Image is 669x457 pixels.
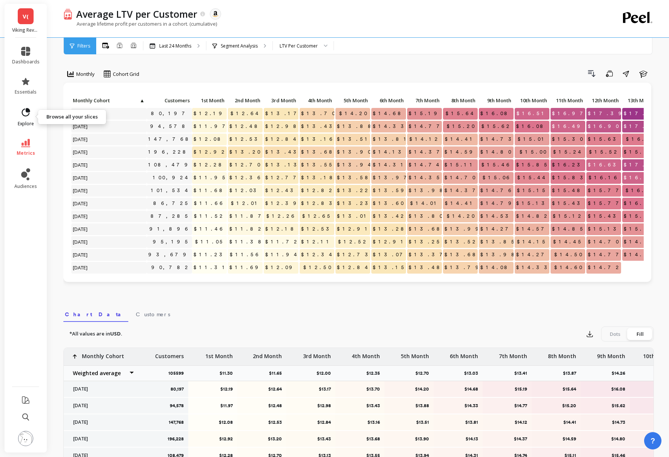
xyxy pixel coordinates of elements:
p: *All values are in [69,330,122,338]
span: $14.77 [407,121,447,132]
div: Toggle SortBy [371,95,407,107]
span: $13.16 [300,134,337,145]
span: [DATE] [71,172,90,183]
span: $12.73 [335,249,375,260]
p: Last 24 Months [159,43,191,49]
span: $14.45 [552,236,585,248]
span: 4th Month [301,97,332,103]
p: $15.19 [488,386,527,392]
span: $13.01 [335,211,372,222]
span: $13.68 [300,146,339,158]
p: 1st Month [192,95,227,106]
span: $14.82 [515,211,551,222]
a: 87,285 [149,211,192,222]
span: $11.46 [192,223,227,235]
span: $14.41 [443,198,478,209]
div: Toggle SortBy [478,95,514,107]
span: $11.23 [192,249,229,260]
p: $11.30 [220,370,237,376]
p: $11.65 [269,370,286,376]
div: Fill [627,328,652,340]
span: [DATE] [71,134,90,145]
span: $13.25 [407,236,444,248]
span: $15.30 [551,134,586,145]
span: $12.28 [192,159,229,171]
span: $15.13 [515,198,552,209]
span: $15.74 [622,211,658,222]
span: metrics [17,150,35,156]
span: $12.48 [228,121,265,132]
p: 105599 [168,370,188,376]
span: [DATE] [71,146,90,158]
span: $12.19 [192,108,229,119]
p: 7th Month [499,348,527,360]
span: $14.98 [622,236,662,248]
span: $11.94 [264,249,301,260]
span: $15.43 [551,198,587,209]
div: Toggle SortBy [586,95,622,107]
span: $14.50 [553,249,585,260]
p: 9th Month [479,95,514,106]
span: $15.62 [480,121,514,132]
span: $13.80 [407,211,446,222]
a: 80,197 [149,108,192,119]
span: $11.69 [228,262,265,273]
p: 3rd Month [264,95,298,106]
p: 1st Month [205,348,233,360]
span: $15.13 [586,223,623,235]
span: $11.87 [228,211,268,222]
span: Cohort Grid [113,71,139,78]
p: Average LTV per Customer [76,8,197,20]
img: header icon [63,8,72,19]
p: $12.35 [366,370,384,376]
span: $11.68 [192,185,229,196]
span: $14.01 [409,198,442,209]
span: $15.15 [515,185,549,196]
p: 80,197 [171,386,184,392]
span: $11.52 [192,211,227,222]
span: $12.84 [264,134,300,145]
p: $12.64 [242,386,282,392]
span: $14.12 [408,134,442,145]
span: $14.20 [338,108,370,119]
span: $12.64 [229,108,263,119]
span: $14.72 [586,262,623,273]
span: $11.56 [228,249,263,260]
span: $15.44 [516,172,549,183]
span: $13.13 [264,159,304,171]
span: $13.98 [479,249,521,260]
span: $17.02 [622,159,657,171]
span: $13.43 [264,146,303,158]
span: 13th Month [624,97,655,103]
button: ? [644,432,661,449]
span: $12.11 [300,236,334,248]
p: $12.70 [415,370,434,376]
span: $16.08 [479,108,514,119]
div: Dots [603,328,627,340]
span: $13.98 [407,185,450,196]
span: $14.15 [515,236,549,248]
p: 2nd Month [228,95,263,106]
span: 5th Month [337,97,368,103]
span: $17.39 [586,108,629,119]
span: Filters [77,43,90,49]
span: 7th Month [409,97,440,103]
p: $13.41 [514,370,532,376]
span: $14.08 [479,262,514,273]
p: 4th Month [300,95,334,106]
a: 101,534 [149,185,192,196]
span: $12.98 [264,121,303,132]
span: $17.84 [622,108,661,119]
span: $15.43 [586,211,623,222]
a: 108,479 [147,159,195,171]
span: $16.09 [622,198,658,209]
span: $11.31 [192,262,230,273]
img: profile picture [18,431,33,446]
p: 7th Month [407,95,442,106]
span: $16.49 [551,121,587,132]
span: $16.48 [622,172,659,183]
span: $11.38 [228,236,268,248]
img: api.amazon.svg [212,11,219,17]
span: $13.43 [300,121,339,132]
span: [DATE] [71,211,90,222]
